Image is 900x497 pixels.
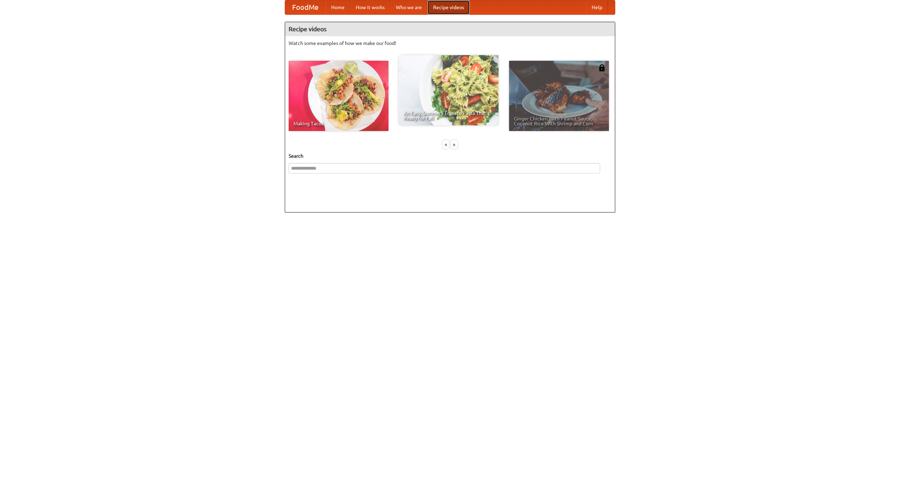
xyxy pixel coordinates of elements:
img: 483408.png [598,64,605,71]
div: » [451,140,457,149]
a: Making Tacos [289,61,388,131]
a: An Easy, Summery Tomato Pasta That's Ready for Fall [399,55,499,125]
a: Home [326,0,350,14]
span: Making Tacos [294,121,384,126]
p: Watch some examples of how we make our food! [289,40,611,47]
a: How it works [350,0,390,14]
a: Who we are [390,0,427,14]
a: Recipe videos [427,0,470,14]
div: « [443,140,449,149]
h4: Recipe videos [285,22,615,36]
h5: Search [289,152,611,159]
a: FoodMe [285,0,326,14]
span: An Easy, Summery Tomato Pasta That's Ready for Fall [404,111,494,120]
a: Help [586,0,608,14]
